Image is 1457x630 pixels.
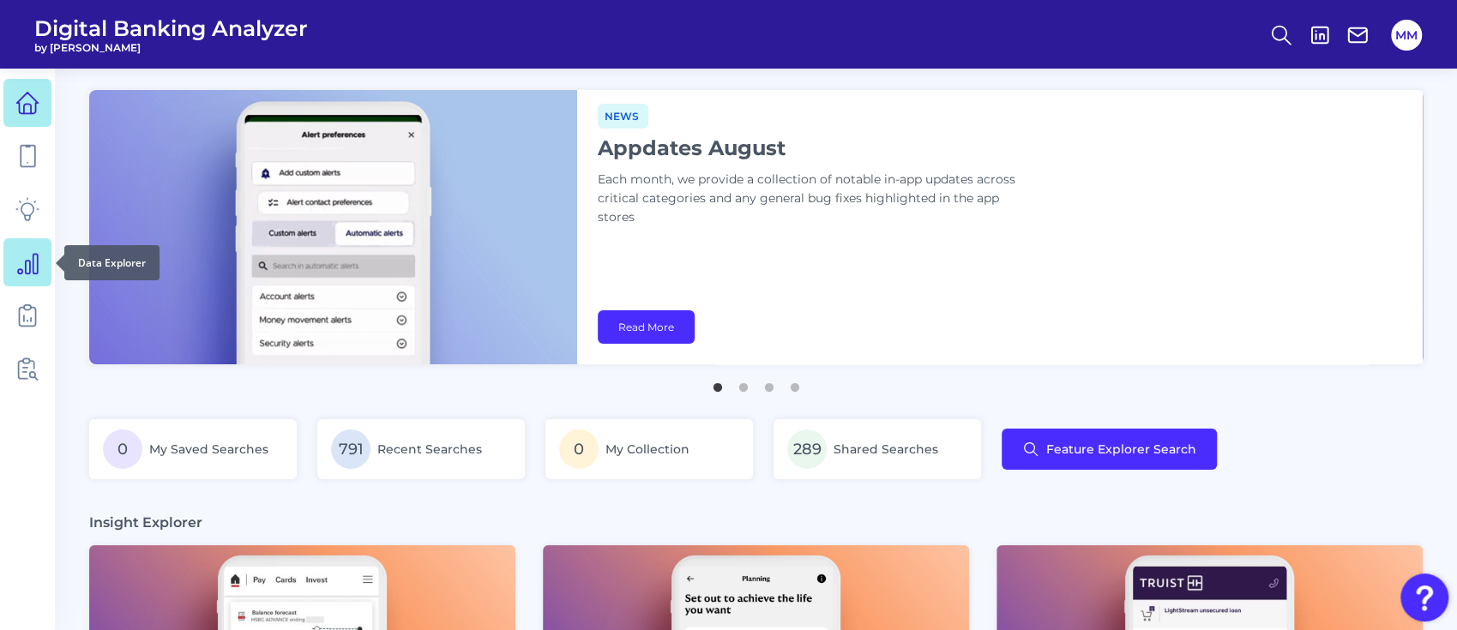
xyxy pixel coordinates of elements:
[598,171,1027,227] p: Each month, we provide a collection of notable in-app updates across critical categories and any ...
[1400,573,1448,621] button: Open Resource Center
[559,429,599,469] span: 0
[598,104,648,129] span: News
[786,375,804,392] button: 4
[761,375,778,392] button: 3
[89,90,577,364] img: bannerImg
[34,15,308,41] span: Digital Banking Analyzer
[331,429,370,469] span: 791
[89,513,202,531] h3: Insight Explorer
[774,419,981,479] a: 289Shared Searches
[149,441,268,457] span: My Saved Searches
[89,419,297,479] a: 0My Saved Searches
[1046,442,1196,456] span: Feature Explorer Search
[64,245,160,280] div: Data Explorer
[598,107,648,123] a: News
[34,41,308,54] span: by [PERSON_NAME]
[787,429,827,469] span: 289
[709,375,726,392] button: 1
[598,135,1027,160] h1: Appdates August
[1391,20,1422,51] button: MM
[834,441,938,457] span: Shared Searches
[598,310,695,344] a: Read More
[377,441,482,457] span: Recent Searches
[1002,429,1217,470] button: Feature Explorer Search
[103,429,142,469] span: 0
[605,441,689,457] span: My Collection
[545,419,753,479] a: 0My Collection
[317,419,525,479] a: 791Recent Searches
[735,375,752,392] button: 2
